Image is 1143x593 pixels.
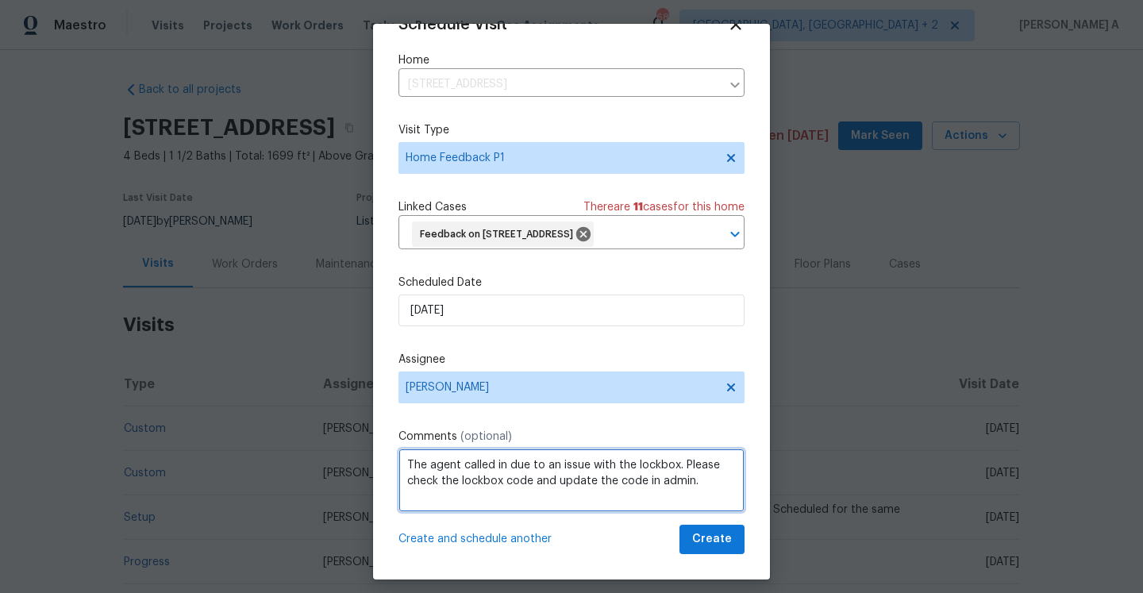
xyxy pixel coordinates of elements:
span: Linked Cases [398,199,467,215]
span: There are case s for this home [583,199,745,215]
span: (optional) [460,431,512,442]
textarea: The agent called in due to an issue with the lockbox. Please check the lockbox code and update th... [398,449,745,512]
span: 11 [633,202,643,213]
label: Visit Type [398,122,745,138]
span: Home Feedback P1 [406,150,714,166]
div: Feedback on [STREET_ADDRESS] [412,221,594,247]
button: Open [724,223,746,245]
label: Home [398,52,745,68]
span: Create and schedule another [398,531,552,547]
label: Comments [398,429,745,445]
label: Assignee [398,352,745,368]
span: Close [727,16,745,33]
button: Create [679,525,745,554]
span: Create [692,529,732,549]
input: M/D/YYYY [398,295,745,326]
span: [PERSON_NAME] [406,381,717,394]
span: Schedule Visit [398,17,507,33]
label: Scheduled Date [398,275,745,291]
input: Enter in an address [398,72,721,97]
span: Feedback on [STREET_ADDRESS] [420,228,579,241]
